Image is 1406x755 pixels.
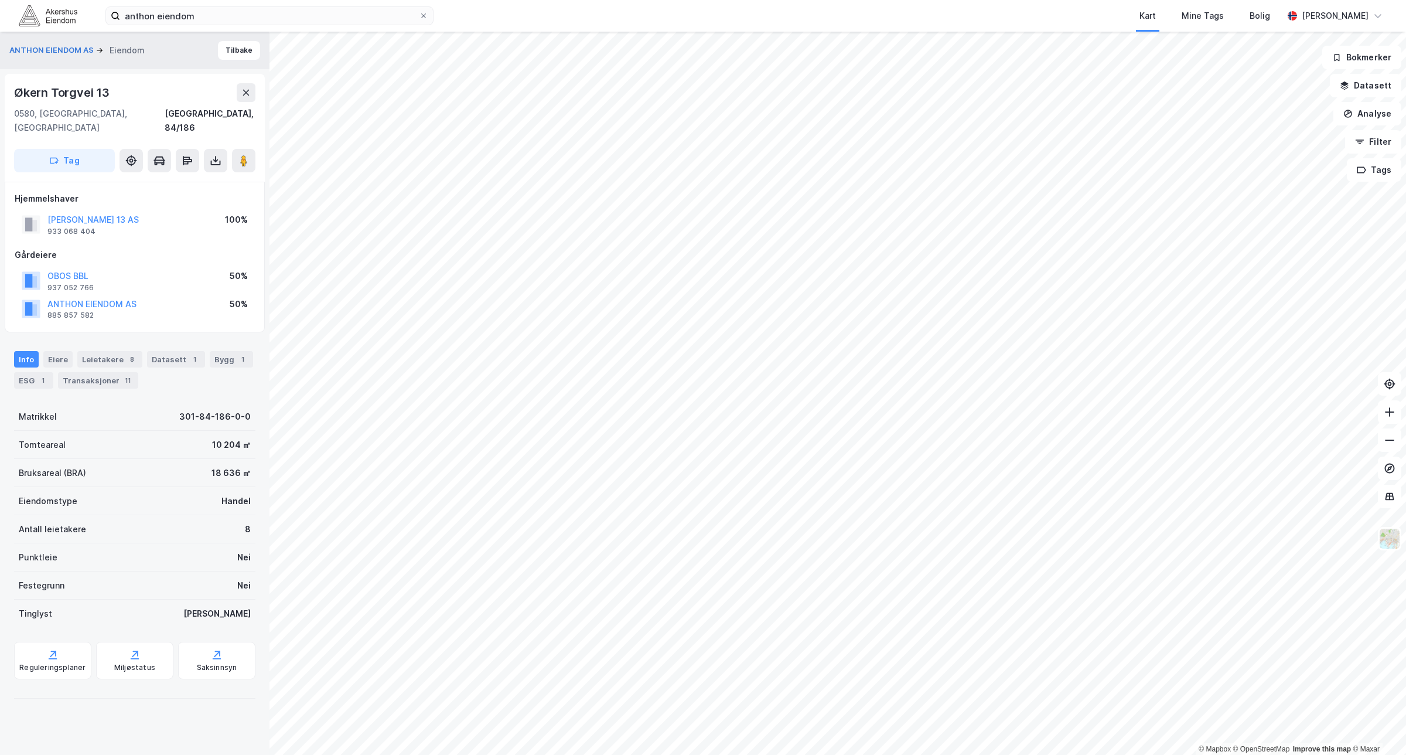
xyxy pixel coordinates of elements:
[14,351,39,368] div: Info
[47,311,94,320] div: 885 857 582
[210,351,253,368] div: Bygg
[179,410,251,424] div: 301-84-186-0-0
[58,372,138,389] div: Transaksjoner
[14,372,53,389] div: ESG
[165,107,255,135] div: [GEOGRAPHIC_DATA], 84/186
[1333,102,1401,125] button: Analyse
[245,522,251,536] div: 8
[212,438,251,452] div: 10 204 ㎡
[1302,9,1369,23] div: [PERSON_NAME]
[77,351,142,368] div: Leietakere
[14,107,165,135] div: 0580, [GEOGRAPHIC_DATA], [GEOGRAPHIC_DATA]
[230,297,248,311] div: 50%
[1322,46,1401,69] button: Bokmerker
[1345,130,1401,154] button: Filter
[19,550,57,564] div: Punktleie
[1347,699,1406,755] div: Kontrollprogram for chat
[15,192,255,206] div: Hjemmelshaver
[1378,528,1401,550] img: Z
[19,607,52,621] div: Tinglyst
[19,466,86,480] div: Bruksareal (BRA)
[19,522,86,536] div: Antall leietakere
[9,45,96,56] button: ANTHON EIENDOM AS
[1347,699,1406,755] iframe: Chat Widget
[37,375,49,386] div: 1
[218,41,260,60] button: Tilbake
[1250,9,1270,23] div: Bolig
[19,5,77,26] img: akershus-eiendom-logo.9091f326c980b4bce74ccdd9f866810c.svg
[1233,745,1290,753] a: OpenStreetMap
[14,149,115,172] button: Tag
[19,494,77,508] div: Eiendomstype
[237,579,251,593] div: Nei
[211,466,251,480] div: 18 636 ㎡
[147,351,205,368] div: Datasett
[120,7,419,25] input: Søk på adresse, matrikkel, gårdeiere, leietakere eller personer
[19,579,64,593] div: Festegrunn
[221,494,251,508] div: Handel
[114,663,155,672] div: Miljøstatus
[1182,9,1224,23] div: Mine Tags
[47,227,95,236] div: 933 068 404
[19,438,66,452] div: Tomteareal
[19,663,86,672] div: Reguleringsplaner
[1199,745,1231,753] a: Mapbox
[15,248,255,262] div: Gårdeiere
[14,83,112,102] div: Økern Torgvei 13
[19,410,57,424] div: Matrikkel
[230,269,248,283] div: 50%
[1139,9,1156,23] div: Kart
[225,213,248,227] div: 100%
[197,663,237,672] div: Saksinnsyn
[183,607,251,621] div: [PERSON_NAME]
[47,283,94,293] div: 937 052 766
[1293,745,1351,753] a: Improve this map
[237,550,251,564] div: Nei
[122,375,134,386] div: 11
[1330,74,1401,97] button: Datasett
[43,351,73,368] div: Eiere
[1347,158,1401,182] button: Tags
[126,353,138,365] div: 8
[237,353,248,365] div: 1
[110,43,145,57] div: Eiendom
[189,353,200,365] div: 1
